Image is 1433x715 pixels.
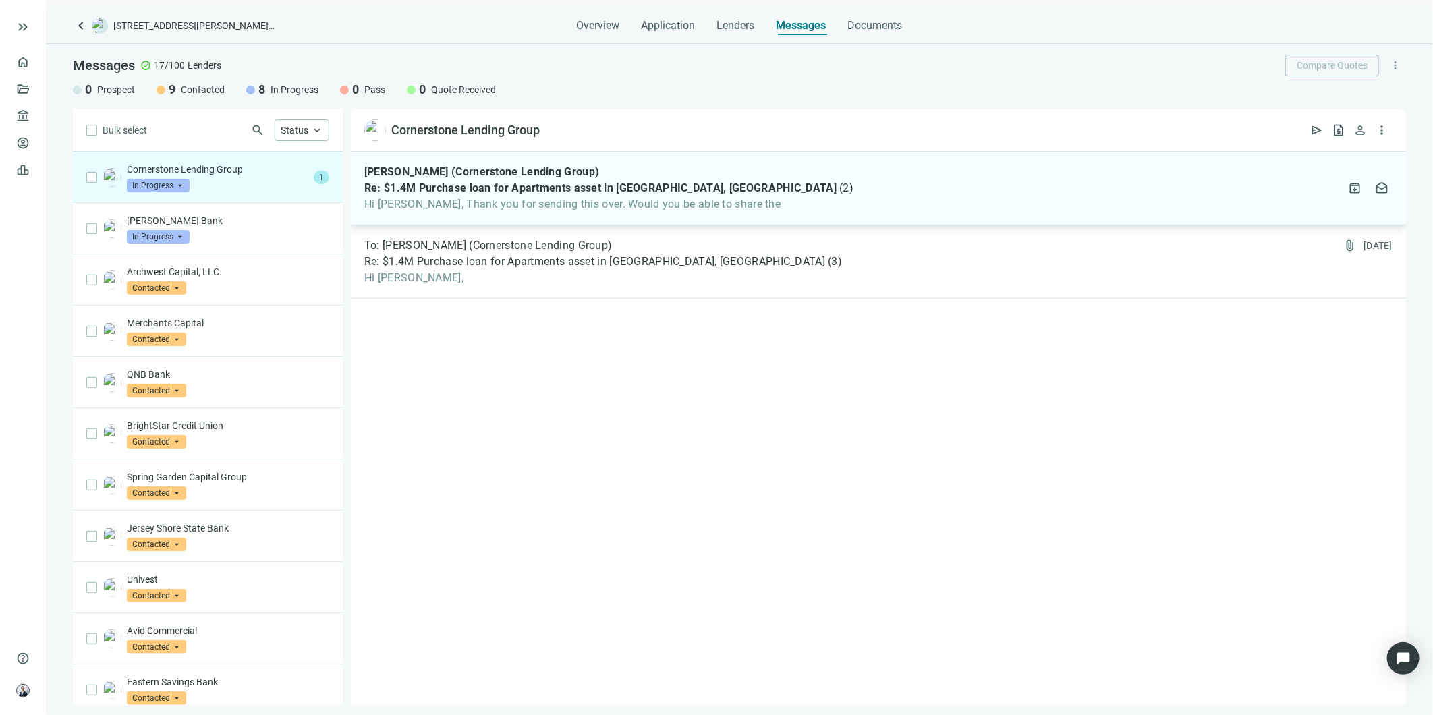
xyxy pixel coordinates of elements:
span: attach_file [1344,239,1357,252]
button: archive [1344,177,1366,199]
span: To: [PERSON_NAME] (Cornerstone Lending Group) [364,239,613,252]
span: Contacted [127,333,186,346]
img: c523bc44-28ab-44fd-b75c-3650c23eb5b6 [103,424,121,443]
span: [STREET_ADDRESS][PERSON_NAME][PERSON_NAME] [113,19,275,32]
p: Archwest Capital, LLC. [127,265,329,279]
span: help [16,652,30,665]
span: Contacted [127,640,186,654]
span: In Progress [127,230,190,244]
p: Merchants Capital [127,316,329,330]
span: Re: $1.4M Purchase loan for Apartments asset in [GEOGRAPHIC_DATA], [GEOGRAPHIC_DATA] [364,255,825,268]
span: search [251,123,264,137]
img: 7ff01efa-7070-4834-a4d6-e249bbf8f8e1 [103,373,121,392]
button: send [1306,119,1328,141]
span: Contacted [127,281,186,295]
span: In Progress [127,179,190,192]
span: drafts [1375,181,1388,195]
span: In Progress [271,83,318,96]
p: Jersey Shore State Bank [127,521,329,535]
span: ( 2 ) [839,181,853,195]
span: Status [281,125,308,136]
span: Overview [577,19,620,32]
span: Pass [364,83,385,96]
img: 50a05ca7-f401-4728-bf75-7e3705f5fdad [103,527,121,546]
span: Hi [PERSON_NAME], Thank you for sending this over. Would you be able to share the [364,198,853,211]
img: avatar [17,685,29,697]
span: Contacted [127,538,186,551]
span: Lenders [188,59,221,72]
div: [DATE] [1364,239,1393,252]
span: account_balance [16,109,26,123]
span: 8 [258,82,265,98]
span: 0 [419,82,426,98]
img: 27bc99b2-7afe-4902-b7e4-b95cb4d571f1 [103,322,121,341]
span: Re: $1.4M Purchase loan for Apartments asset in [GEOGRAPHIC_DATA], [GEOGRAPHIC_DATA] [364,181,837,195]
span: more_vert [1389,59,1401,71]
img: f3f17009-5499-4fdb-ae24-b4f85919d8eb [364,119,386,141]
span: Lenders [717,19,755,32]
span: Messages [777,19,826,32]
span: Contacted [127,589,186,602]
p: BrightStar Credit Union [127,419,329,432]
span: Contacted [181,83,225,96]
span: check_circle [140,60,151,71]
span: send [1310,123,1324,137]
span: 0 [352,82,359,98]
a: keyboard_arrow_left [73,18,89,34]
p: Cornerstone Lending Group [127,163,308,176]
img: 9d4ee42a-2d6f-4e19-925f-e2ce447fd48c [103,629,121,648]
span: Prospect [97,83,135,96]
p: Spring Garden Capital Group [127,470,329,484]
span: Application [642,19,696,32]
span: 9 [169,82,175,98]
button: person [1349,119,1371,141]
span: keyboard_arrow_up [311,124,323,136]
span: 0 [85,82,92,98]
button: more_vert [1384,55,1406,76]
div: Open Intercom Messenger [1387,642,1420,675]
img: 10d3e620-b3e7-41f8-8fc0-2ae573c345e5 [103,476,121,494]
p: [PERSON_NAME] Bank [127,214,329,227]
span: 17/100 [154,59,185,72]
button: keyboard_double_arrow_right [15,19,31,35]
span: request_quote [1332,123,1345,137]
img: d33d5152-f2c0-4a27-b791-44f52b1dd81e [103,578,121,597]
span: 1 [314,171,329,184]
img: 8e56fedc-3017-4321-b36b-d2c81fde944e [103,219,121,238]
span: Contacted [127,486,186,500]
p: Avid Commercial [127,624,329,637]
span: Messages [73,57,135,74]
span: more_vert [1375,123,1388,137]
button: request_quote [1328,119,1349,141]
img: f3f17009-5499-4fdb-ae24-b4f85919d8eb [103,168,121,187]
span: Contacted [127,691,186,705]
span: [PERSON_NAME] (Cornerstone Lending Group) [364,165,599,179]
span: Hi [PERSON_NAME], [364,271,842,285]
span: Documents [848,19,903,32]
span: Contacted [127,384,186,397]
div: Cornerstone Lending Group [391,122,540,138]
img: 7a435882-a532-41c8-a162-74c90f0d6459.png [103,681,121,699]
span: ( 3 ) [828,255,842,268]
button: drafts [1371,177,1393,199]
img: deal-logo [92,18,108,34]
img: 7661a31f-baf9-4577-ad1b-09a9d9ab2c0b [103,270,121,289]
span: Bulk select [103,123,147,138]
p: Eastern Savings Bank [127,675,329,689]
p: QNB Bank [127,368,329,381]
span: Contacted [127,435,186,449]
button: more_vert [1371,119,1393,141]
p: Univest [127,573,329,586]
span: archive [1348,181,1361,195]
span: Quote Received [431,83,496,96]
button: Compare Quotes [1285,55,1379,76]
span: person [1353,123,1367,137]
